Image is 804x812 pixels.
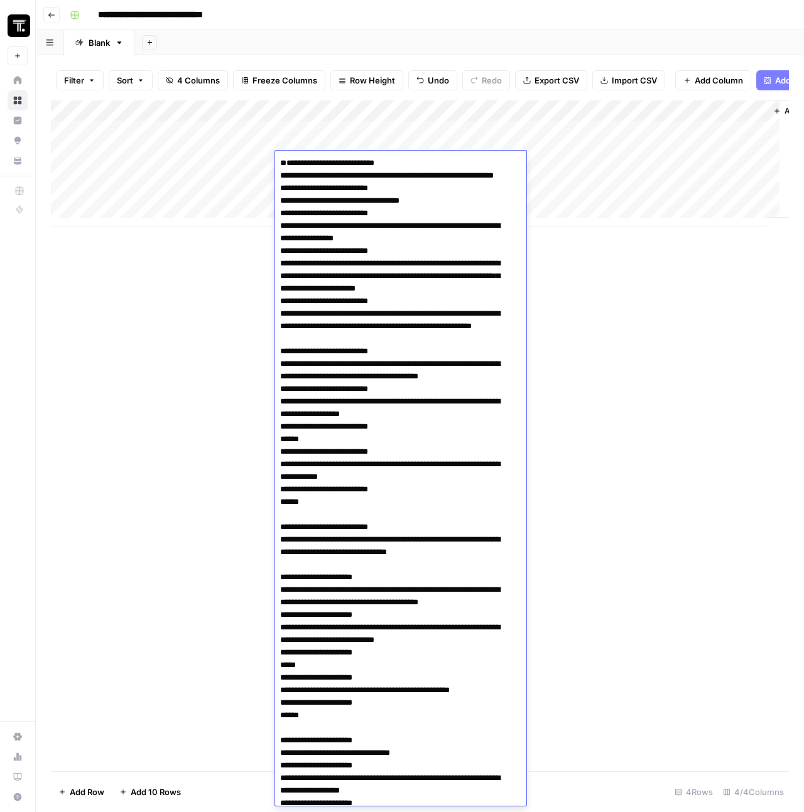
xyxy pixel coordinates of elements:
button: Add Column [675,70,751,90]
button: Sort [109,70,153,90]
button: Redo [462,70,510,90]
span: Redo [482,74,502,87]
a: Opportunities [8,131,28,151]
a: Home [8,70,28,90]
a: Browse [8,90,28,110]
a: Usage [8,747,28,767]
div: 4/4 Columns [718,782,789,802]
span: Filter [64,74,84,87]
a: Insights [8,110,28,131]
div: 4 Rows [670,782,718,802]
button: Export CSV [515,70,587,90]
button: Filter [56,70,104,90]
span: Import CSV [612,74,657,87]
button: Workspace: Thoughtspot [8,10,28,41]
a: Settings [8,727,28,747]
button: Add Row [51,782,112,802]
button: Import CSV [592,70,665,90]
button: Add 10 Rows [112,782,188,802]
span: Add Row [70,786,104,798]
button: 4 Columns [158,70,228,90]
span: Export CSV [535,74,579,87]
button: Row Height [330,70,403,90]
a: Learning Hub [8,767,28,787]
button: Undo [408,70,457,90]
div: Blank [89,36,110,49]
span: Add Column [695,74,743,87]
span: Add 10 Rows [131,786,181,798]
span: Sort [117,74,133,87]
span: Freeze Columns [253,74,317,87]
button: Freeze Columns [233,70,325,90]
a: Your Data [8,151,28,171]
span: Row Height [350,74,395,87]
img: Thoughtspot Logo [8,14,30,37]
span: Undo [428,74,449,87]
span: 4 Columns [177,74,220,87]
a: Blank [64,30,134,55]
button: Help + Support [8,787,28,807]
